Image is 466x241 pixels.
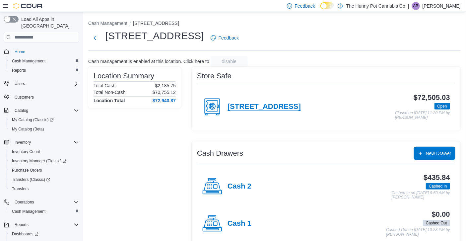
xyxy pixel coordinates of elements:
[12,48,28,56] a: Home
[1,46,82,56] button: Home
[12,209,45,214] span: Cash Management
[12,149,40,154] span: Inventory Count
[9,166,79,174] span: Purchase Orders
[9,66,79,74] span: Reports
[155,83,176,88] p: $2,185.75
[12,126,44,132] span: My Catalog (Beta)
[12,221,79,229] span: Reports
[12,138,33,146] button: Inventory
[12,138,79,146] span: Inventory
[432,210,450,218] h3: $0.00
[153,98,176,103] h4: $72,940.87
[9,207,79,215] span: Cash Management
[346,2,405,10] p: The Hunny Pot Cannabis Co
[12,107,31,115] button: Catalog
[211,56,248,67] button: disable
[437,103,447,109] span: Open
[386,228,450,237] p: Cashed Out on [DATE] 10:28 PM by [PERSON_NAME]
[7,207,82,216] button: Cash Management
[424,174,450,182] h3: $435.84
[414,94,450,102] h3: $72,505.03
[105,29,204,42] h1: [STREET_ADDRESS]
[19,16,79,29] span: Load All Apps in [GEOGRAPHIC_DATA]
[1,198,82,207] button: Operations
[94,83,115,88] h6: Total Cash
[9,66,29,74] a: Reports
[295,3,315,9] span: Feedback
[88,59,209,64] p: Cash management is enabled at this location. Click here to
[88,31,101,44] button: Next
[9,176,53,184] a: Transfers (Classic)
[228,182,251,191] h4: Cash 2
[434,103,450,110] span: Open
[320,2,334,9] input: Dark Mode
[12,58,45,64] span: Cash Management
[9,148,79,156] span: Inventory Count
[320,9,321,10] span: Dark Mode
[426,183,450,190] span: Cashed In
[9,157,79,165] span: Inventory Manager (Classic)
[9,157,69,165] a: Inventory Manager (Classic)
[208,31,241,44] a: Feedback
[7,56,82,66] button: Cash Management
[7,156,82,166] a: Inventory Manager (Classic)
[197,72,232,80] h3: Store Safe
[12,221,31,229] button: Reports
[12,177,50,182] span: Transfers (Classic)
[7,66,82,75] button: Reports
[1,79,82,88] button: Users
[9,185,31,193] a: Transfers
[7,229,82,239] a: Dashboards
[94,98,125,103] h4: Location Total
[222,58,236,65] span: disable
[15,200,34,205] span: Operations
[12,107,79,115] span: Catalog
[426,150,451,157] span: New Drawer
[408,2,409,10] p: |
[15,81,25,86] span: Users
[9,57,48,65] a: Cash Management
[9,125,47,133] a: My Catalog (Beta)
[9,207,48,215] a: Cash Management
[7,124,82,134] button: My Catalog (Beta)
[9,230,79,238] span: Dashboards
[13,3,43,9] img: Cova
[414,147,455,160] button: New Drawer
[12,47,79,55] span: Home
[94,72,154,80] h3: Location Summary
[12,80,28,88] button: Users
[1,106,82,115] button: Catalog
[12,117,54,122] span: My Catalog (Classic)
[15,140,31,145] span: Inventory
[15,49,25,54] span: Home
[1,138,82,147] button: Inventory
[12,198,37,206] button: Operations
[9,148,43,156] a: Inventory Count
[12,93,36,101] a: Customers
[9,57,79,65] span: Cash Management
[228,219,251,228] h4: Cash 1
[88,21,127,26] button: Cash Management
[153,90,176,95] p: $70,755.12
[228,103,301,111] h4: [STREET_ADDRESS]
[133,21,179,26] button: [STREET_ADDRESS]
[12,158,67,164] span: Inventory Manager (Classic)
[423,2,461,10] p: [PERSON_NAME]
[395,111,450,120] p: Closed on [DATE] 11:20 PM by [PERSON_NAME]
[197,149,243,157] h3: Cash Drawers
[7,115,82,124] a: My Catalog (Classic)
[7,184,82,194] button: Transfers
[94,90,126,95] h6: Total Non-Cash
[412,2,420,10] div: Angeline Buck
[15,95,34,100] span: Customers
[9,116,79,124] span: My Catalog (Classic)
[392,191,450,200] p: Cashed In on [DATE] 9:50 AM by [PERSON_NAME]
[7,147,82,156] button: Inventory Count
[219,35,239,41] span: Feedback
[12,231,38,237] span: Dashboards
[9,176,79,184] span: Transfers (Classic)
[7,166,82,175] button: Purchase Orders
[12,68,26,73] span: Reports
[423,220,450,226] span: Cashed Out
[1,92,82,102] button: Customers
